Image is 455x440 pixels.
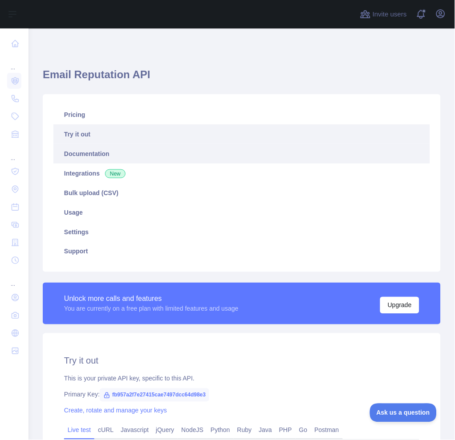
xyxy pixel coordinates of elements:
[296,423,311,437] a: Go
[53,105,430,124] a: Pricing
[64,423,94,437] a: Live test
[256,423,276,437] a: Java
[64,304,239,313] div: You are currently on a free plan with limited features and usage
[53,183,430,203] a: Bulk upload (CSV)
[311,423,343,437] a: Postman
[7,270,21,288] div: ...
[207,423,234,437] a: Python
[94,423,117,437] a: cURL
[7,53,21,71] div: ...
[53,124,430,144] a: Try it out
[358,7,409,21] button: Invite users
[380,297,419,314] button: Upgrade
[64,407,167,414] a: Create, rotate and manage your keys
[43,68,441,89] h1: Email Reputation API
[53,164,430,183] a: Integrations New
[64,294,239,304] div: Unlock more calls and features
[373,9,407,20] span: Invite users
[64,390,419,399] div: Primary Key:
[276,423,296,437] a: PHP
[64,374,419,383] div: This is your private API key, specific to this API.
[53,222,430,242] a: Settings
[53,144,430,164] a: Documentation
[105,169,126,178] span: New
[370,404,437,422] iframe: Toggle Customer Support
[7,144,21,162] div: ...
[100,388,209,402] span: fb957a2f7e27415cae7497dcc64d98e3
[53,242,430,261] a: Support
[53,203,430,222] a: Usage
[64,355,419,367] h2: Try it out
[117,423,152,437] a: Javascript
[152,423,178,437] a: jQuery
[178,423,207,437] a: NodeJS
[234,423,256,437] a: Ruby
